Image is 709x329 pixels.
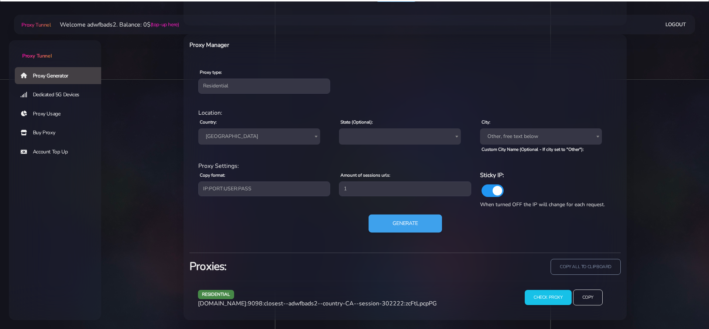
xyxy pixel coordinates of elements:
[665,18,686,31] a: Logout
[15,67,107,84] a: Proxy Generator
[15,86,107,103] a: Dedicated 5G Devices
[482,119,490,125] label: City:
[200,172,225,179] label: Copy format:
[573,290,603,305] input: Copy
[484,131,597,142] span: Other, free text below
[20,19,51,31] a: Proxy Tunnel
[551,259,621,275] input: copy all to clipboard
[151,21,179,28] a: (top-up here)
[200,119,217,125] label: Country:
[189,40,437,50] h6: Proxy Manager
[15,124,107,141] a: Buy Proxy
[480,128,602,145] span: Other, free text below
[22,52,52,59] span: Proxy Tunnel
[480,201,605,208] span: When turned OFF the IP will change for each request.
[189,259,401,274] h3: Proxies:
[51,20,179,29] li: Welcome adwfbads2. Balance: 0$
[200,69,222,76] label: Proxy type:
[203,131,316,142] span: Spain
[194,162,616,170] div: Proxy Settings:
[9,40,101,60] a: Proxy Tunnel
[15,143,107,160] a: Account Top Up
[198,299,437,308] span: [DOMAIN_NAME]:9098:closest--adwfbads2--country-CA--session-302222:zcFtLpcpPG
[525,290,572,305] input: Check Proxy
[673,293,700,320] iframe: Webchat Widget
[340,172,390,179] label: Amount of sessions urls:
[482,146,584,153] label: Custom City Name (Optional - If city set to "Other"):
[21,21,51,28] span: Proxy Tunnel
[198,290,234,299] span: residential
[194,108,616,117] div: Location:
[369,214,442,232] button: Generate
[340,119,373,125] label: State (Optional):
[15,105,107,122] a: Proxy Usage
[480,170,612,180] h6: Sticky IP:
[198,128,320,145] span: Spain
